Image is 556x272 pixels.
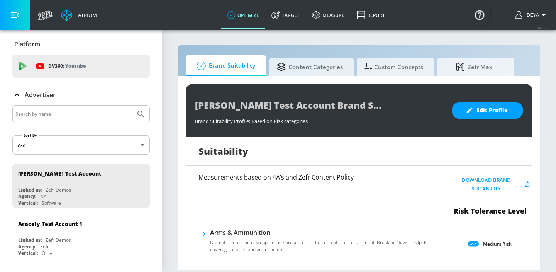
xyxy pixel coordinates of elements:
span: Zefr Max [445,58,503,76]
p: Youtube [65,62,86,70]
div: A-Z [12,135,150,155]
div: Zefr [40,243,49,250]
div: Zefr Demos [46,186,71,193]
a: optimize [221,1,265,29]
span: Risk Tolerance Level [454,206,527,216]
div: NA [40,193,47,200]
div: Aracely Test Account 1 [18,220,82,228]
div: Agency: [18,243,36,250]
div: Zefr Demos [46,237,71,243]
a: Report [351,1,391,29]
div: Aracely Test Account 1Linked as:Zefr DemosAgency:ZefrVertical:Other [12,214,150,258]
div: Vertical: [18,250,38,257]
span: Custom Concepts [364,58,423,76]
span: Content Categories [277,58,343,76]
div: Atrium [75,12,97,19]
h1: Suitability [198,145,248,157]
div: Other [42,250,54,257]
p: Dramatic depiction of weapons use presented in the context of entertainment. Breaking News or Op–... [210,239,437,253]
div: Linked as: [18,186,42,193]
h6: Arms & Ammunition [210,228,437,237]
button: Deya [515,10,548,20]
span: Brand Suitability [193,56,255,75]
div: Brand Suitability Profile: Based on Risk categories [195,114,444,125]
div: Agency: [18,193,36,200]
p: Advertiser [25,91,56,99]
span: login as: deya.mansell@zefr.com [524,12,539,18]
p: Medium Risk [483,240,512,248]
a: measure [306,1,351,29]
button: Open Resource Center [469,4,490,26]
div: Linked as: [18,237,42,243]
div: [PERSON_NAME] Test Account [18,170,101,177]
div: Platform [12,33,150,55]
div: [PERSON_NAME] Test AccountLinked as:Zefr DemosAgency:NAVertical:Software [12,164,150,208]
a: Atrium [61,9,97,21]
div: Software [42,200,61,206]
button: Edit Profile [452,102,523,119]
div: Advertiser [12,84,150,106]
p: Platform [14,40,40,48]
div: Vertical: [18,200,38,206]
span: Edit Profile [467,106,508,115]
button: Download Brand Suitability [449,174,532,195]
p: DV360: [48,62,86,70]
a: Target [265,1,306,29]
h6: Measurements based on 4A’s and Zefr Content Policy [198,174,421,180]
label: Sort By [22,133,39,138]
div: DV360: Youtube [12,55,150,78]
div: Arms & AmmunitionDramatic depiction of weapons use presented in the context of entertainment. Bre... [210,228,437,258]
span: v 4.22.2 [537,26,548,30]
input: Search by name [15,109,132,119]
